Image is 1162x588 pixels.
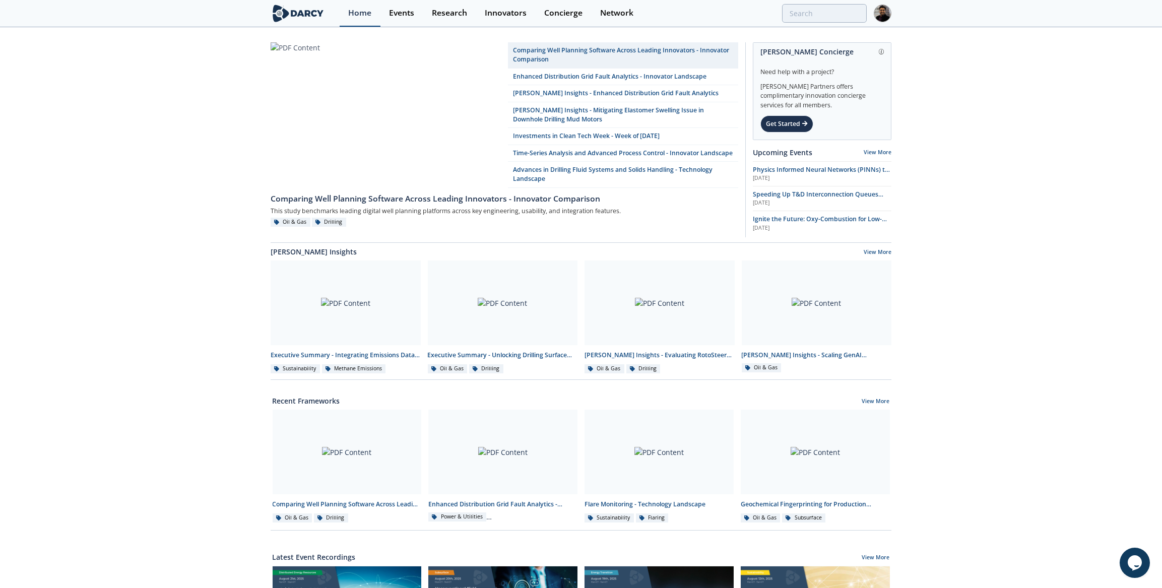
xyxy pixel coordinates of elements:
a: Latest Event Recordings [273,552,356,562]
a: Upcoming Events [753,147,812,158]
span: Speeding Up T&D Interconnection Queues with Enhanced Software Solutions [753,190,883,208]
div: Oil & Gas [742,363,782,372]
div: Comparing Well Planning Software Across Leading Innovators - Innovator Comparison [273,500,422,509]
a: PDF Content Executive Summary - Unlocking Drilling Surface Equipment Reliability through IoT and ... [424,260,582,374]
div: Get Started [760,115,813,133]
div: Drilling [312,218,346,227]
a: Enhanced Distribution Grid Fault Analytics - Innovator Landscape [508,69,738,85]
div: Events [389,9,414,17]
div: Drilling [314,513,348,522]
a: [PERSON_NAME] Insights - Mitigating Elastomer Swelling Issue in Downhole Drilling Mud Motors [508,102,738,128]
div: This study benchmarks leading digital well planning platforms across key engineering, usability, ... [271,205,738,218]
div: Concierge [544,9,583,17]
div: Innovators [485,9,527,17]
a: Recent Frameworks [273,396,340,406]
a: Ignite the Future: Oxy-Combustion for Low-Carbon Power [DATE] [753,215,891,232]
a: PDF Content Enhanced Distribution Grid Fault Analytics - Innovator Landscape Power & Utilities [425,410,581,523]
a: PDF Content Geochemical Fingerprinting for Production Allocation - Innovator Comparison Oil & Gas... [737,410,893,523]
div: Need help with a project? [760,60,884,77]
a: PDF Content [PERSON_NAME] Insights - Evaluating RotoSteer Tool Performance for Long Lateral Appli... [581,260,738,374]
div: Comparing Well Planning Software Across Leading Innovators - Innovator Comparison [271,193,738,205]
a: PDF Content Flare Monitoring - Technology Landscape Sustainability Flaring [581,410,737,523]
input: Advanced Search [782,4,867,23]
span: Ignite the Future: Oxy-Combustion for Low-Carbon Power [753,215,887,232]
a: Comparing Well Planning Software Across Leading Innovators - Innovator Comparison [508,42,738,69]
iframe: chat widget [1120,548,1152,578]
div: Drilling [626,364,661,373]
div: [DATE] [753,199,891,207]
a: Comparing Well Planning Software Across Leading Innovators - Innovator Comparison [271,188,738,205]
div: Enhanced Distribution Grid Fault Analytics - Innovator Landscape [428,500,577,509]
div: [DATE] [753,174,891,182]
div: Oil & Gas [271,218,310,227]
div: Drilling [469,364,503,373]
div: Executive Summary - Unlocking Drilling Surface Equipment Reliability through IoT and Predictive A... [428,351,578,360]
div: Oil & Gas [741,513,781,522]
a: View More [862,554,890,563]
div: Research [432,9,467,17]
div: Oil & Gas [273,513,312,522]
span: Physics Informed Neural Networks (PINNs) to Accelerate Subsurface Scenario Analysis [753,165,890,183]
div: Oil & Gas [585,364,624,373]
div: Flaring [636,513,669,522]
div: Sustainability [271,364,320,373]
a: PDF Content [PERSON_NAME] Insights - Scaling GenAI Benchmark Oil & Gas [738,260,895,374]
a: PDF Content Comparing Well Planning Software Across Leading Innovators - Innovator Comparison Oil... [269,410,425,523]
img: Profile [874,5,891,22]
div: Methane Emissions [322,364,386,373]
div: Executive Summary - Integrating Emissions Data for Compliance and Operational Action [271,351,421,360]
a: Physics Informed Neural Networks (PINNs) to Accelerate Subsurface Scenario Analysis [DATE] [753,165,891,182]
a: Time-Series Analysis and Advanced Process Control - Innovator Landscape [508,145,738,162]
div: Oil & Gas [428,364,468,373]
a: View More [862,398,890,407]
div: Network [600,9,633,17]
a: PDF Content Executive Summary - Integrating Emissions Data for Compliance and Operational Action ... [267,260,424,374]
div: [PERSON_NAME] Insights - Evaluating RotoSteer Tool Performance for Long Lateral Applications [585,351,735,360]
div: Flare Monitoring - Technology Landscape [585,500,734,509]
div: Home [348,9,371,17]
img: logo-wide.svg [271,5,326,22]
div: [DATE] [753,224,891,232]
div: Geochemical Fingerprinting for Production Allocation - Innovator Comparison [741,500,890,509]
a: [PERSON_NAME] Insights - Enhanced Distribution Grid Fault Analytics [508,85,738,102]
a: Advances in Drilling Fluid Systems and Solids Handling - Technology Landscape [508,162,738,188]
div: Sustainability [585,513,634,522]
div: Power & Utilities [428,512,486,521]
a: Speeding Up T&D Interconnection Queues with Enhanced Software Solutions [DATE] [753,190,891,207]
div: [PERSON_NAME] Partners offers complimentary innovation concierge services for all members. [760,77,884,110]
a: View More [864,149,891,156]
div: [PERSON_NAME] Insights - Scaling GenAI Benchmark [742,351,892,360]
a: View More [864,248,891,257]
img: information.svg [879,49,884,54]
a: [PERSON_NAME] Insights [271,246,357,257]
a: Investments in Clean Tech Week - Week of [DATE] [508,128,738,145]
div: Subsurface [782,513,825,522]
div: [PERSON_NAME] Concierge [760,43,884,60]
